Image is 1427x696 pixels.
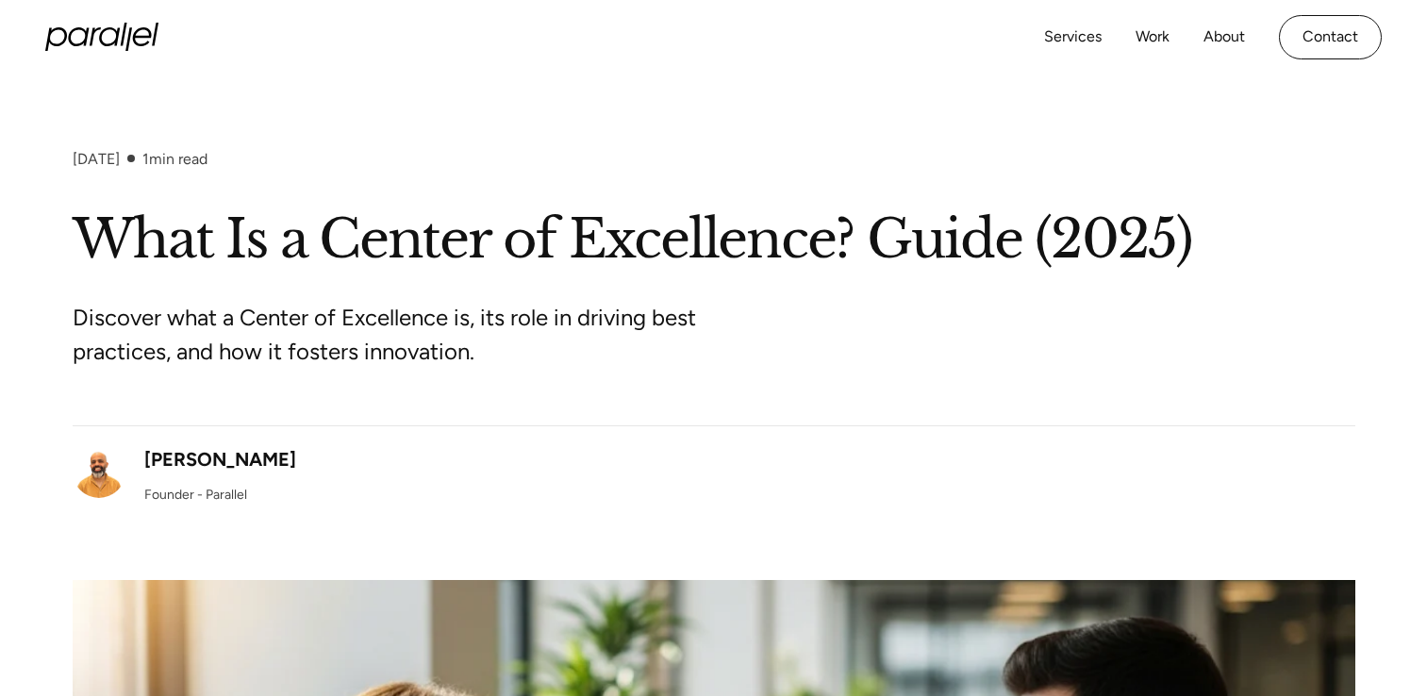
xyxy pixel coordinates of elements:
a: Work [1136,24,1170,51]
img: Robin Dhanwani [73,445,125,498]
a: home [45,23,158,51]
div: Founder - Parallel [144,485,247,505]
div: min read [142,150,207,168]
div: [DATE] [73,150,120,168]
h1: What Is a Center of Excellence? Guide (2025) [73,206,1355,274]
a: Services [1044,24,1102,51]
div: [PERSON_NAME] [144,445,296,473]
a: About [1203,24,1245,51]
span: 1 [142,150,149,168]
a: [PERSON_NAME]Founder - Parallel [73,445,296,505]
a: Contact [1279,15,1382,59]
p: Discover what a Center of Excellence is, its role in driving best practices, and how it fosters i... [73,301,780,369]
